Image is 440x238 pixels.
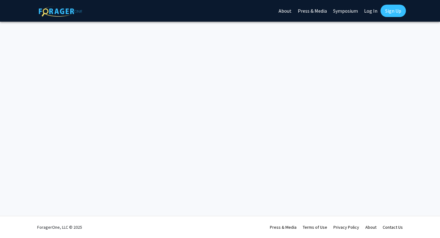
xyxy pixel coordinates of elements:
a: Terms of Use [303,224,327,230]
a: Privacy Policy [333,224,359,230]
div: ForagerOne, LLC © 2025 [37,216,82,238]
a: Contact Us [383,224,403,230]
img: ForagerOne Logo [39,6,82,17]
a: Sign Up [381,5,406,17]
a: About [365,224,376,230]
a: Press & Media [270,224,297,230]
